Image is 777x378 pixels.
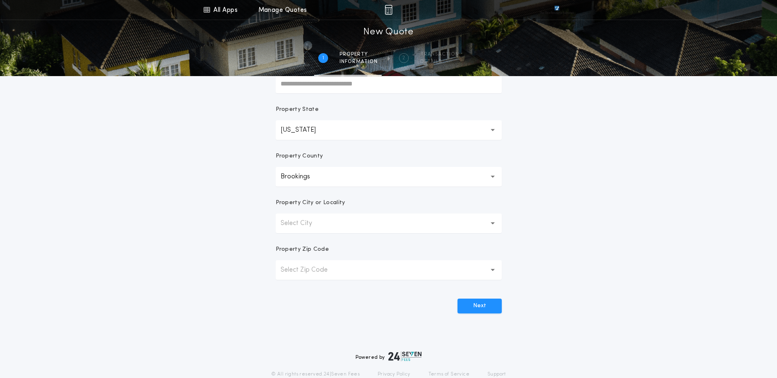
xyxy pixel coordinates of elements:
span: details [420,59,459,65]
p: Select Zip Code [281,265,341,275]
p: Property City or Locality [276,199,345,207]
button: Select Zip Code [276,260,502,280]
img: img [385,5,392,15]
h2: 1 [322,55,324,61]
p: Select City [281,218,325,228]
button: [US_STATE] [276,120,502,140]
a: Terms of Service [428,371,469,378]
a: Privacy Policy [378,371,410,378]
p: [US_STATE] [281,125,329,135]
p: Brookings [281,172,323,182]
button: Select City [276,214,502,233]
span: information [340,59,378,65]
span: Property [340,51,378,58]
p: Property County [276,152,323,160]
button: Next [458,299,502,313]
span: Transaction [420,51,459,58]
p: Property Zip Code [276,245,329,254]
p: © All rights reserved. 24|Seven Fees [271,371,360,378]
h1: New Quote [363,26,413,39]
img: logo [388,351,422,361]
a: Support [487,371,506,378]
button: Brookings [276,167,502,187]
div: Powered by [356,351,422,361]
p: Property State [276,106,319,114]
img: vs-icon [539,6,574,14]
h2: 2 [402,55,405,61]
